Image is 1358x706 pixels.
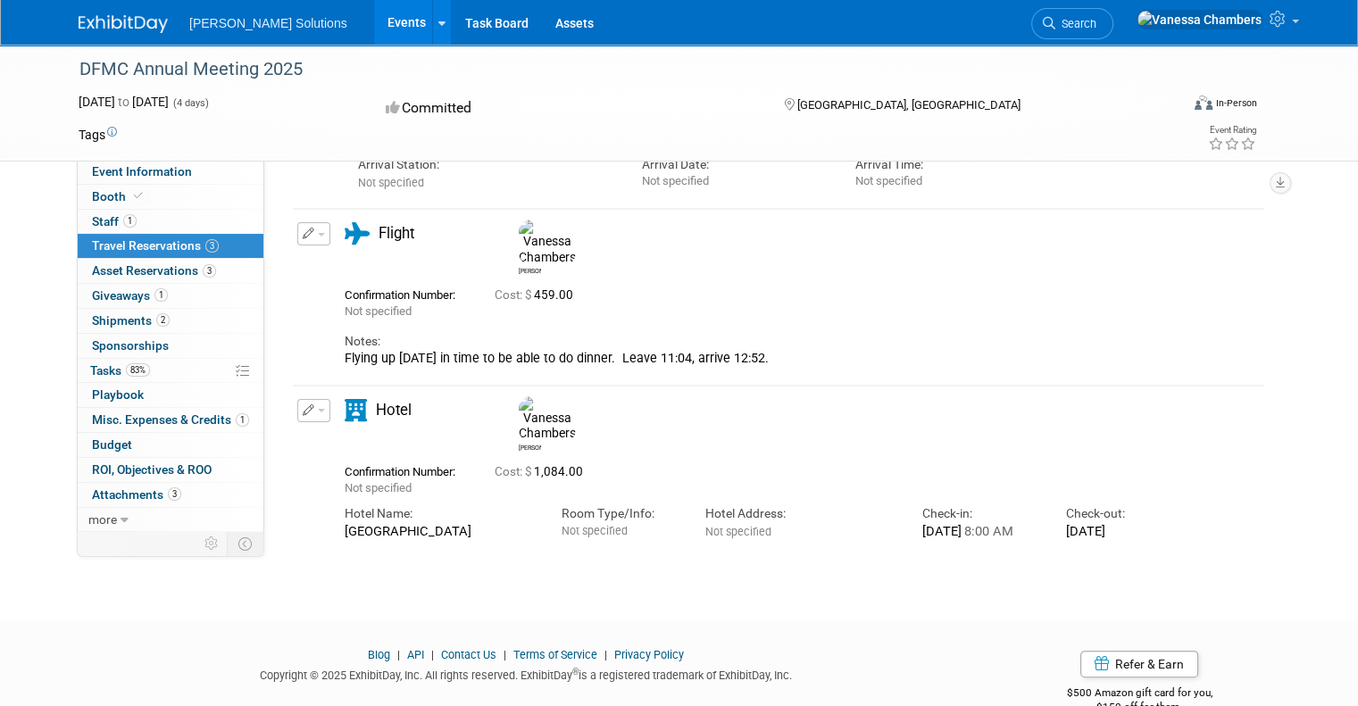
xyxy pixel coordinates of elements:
span: Search [1055,17,1096,30]
div: Check-out: [1066,505,1184,522]
div: Event Format [1083,93,1257,120]
div: [GEOGRAPHIC_DATA] [345,523,534,539]
td: Tags [79,126,117,144]
a: API [407,648,424,661]
div: DFMC Annual Meeting 2025 [73,54,1157,86]
div: Copyright © 2025 ExhibitDay, Inc. All rights reserved. ExhibitDay is a registered trademark of Ex... [79,663,972,684]
a: Misc. Expenses & Credits1 [78,408,263,432]
span: Playbook [92,387,144,402]
a: Playbook [78,383,263,407]
a: Terms of Service [513,648,597,661]
span: Sponsorships [92,338,169,353]
span: Tasks [90,363,150,378]
a: Giveaways1 [78,284,263,308]
a: Staff1 [78,210,263,234]
span: Cost: $ [495,465,534,478]
div: Committed [380,93,755,124]
img: Vanessa Chambers [519,220,576,265]
a: Privacy Policy [614,648,684,661]
span: [GEOGRAPHIC_DATA], [GEOGRAPHIC_DATA] [797,98,1021,112]
span: 1,084.00 [495,465,590,478]
sup: ® [572,667,579,677]
div: Not specified [642,174,829,188]
span: Flight [379,224,414,242]
span: 3 [203,264,216,278]
a: Blog [368,648,390,661]
img: ExhibitDay [79,15,168,33]
span: Not specified [345,304,412,318]
span: | [427,648,438,661]
span: ROI, Objectives & ROO [92,462,212,477]
span: to [115,95,132,109]
span: 1 [154,288,168,302]
span: Not specified [345,481,412,494]
div: Hotel Name: [345,505,534,522]
div: Vanessa Chambers [514,396,546,453]
span: Staff [92,214,137,228]
span: Booth [92,189,146,203]
span: [DATE] [DATE] [79,95,169,109]
span: Hotel [376,401,412,419]
a: Refer & Earn [1080,651,1198,677]
div: Not specified [855,174,1042,188]
td: Toggle Event Tabs [228,532,264,555]
i: Booth reservation complete [134,191,143,201]
div: Vanessa Chambers [514,220,546,276]
img: Vanessa Chambers [519,396,576,442]
span: Budget [92,437,132,452]
a: Tasks83% [78,359,263,383]
span: Misc. Expenses & Credits [92,412,249,427]
div: Flying up [DATE] in time to be able to do dinner. Leave 11:04, arrive 12:52. [345,351,1184,367]
a: Travel Reservations3 [78,234,263,258]
span: 2 [156,313,170,327]
div: Notes: [345,333,1184,350]
img: Format-Inperson.png [1195,96,1212,110]
a: Search [1031,8,1113,39]
div: Arrival Date: [642,156,829,173]
span: Cost: $ [495,288,534,302]
a: Attachments3 [78,483,263,507]
a: Asset Reservations3 [78,259,263,283]
span: 1 [236,413,249,427]
a: Event Information [78,160,263,184]
div: Vanessa Chambers [519,442,541,453]
span: (4 days) [171,97,209,109]
a: Booth [78,185,263,209]
span: 3 [205,239,219,253]
span: Not specified [705,525,771,538]
div: Check-in: [922,505,1040,522]
a: more [78,508,263,532]
td: Personalize Event Tab Strip [196,532,228,555]
div: Arrival Station: [358,156,615,173]
span: | [499,648,511,661]
div: Room Type/Info: [561,505,679,522]
span: Giveaways [92,288,168,303]
span: Travel Reservations [92,238,219,253]
span: [PERSON_NAME] Solutions [189,16,347,30]
span: | [600,648,612,661]
div: Hotel Address: [705,505,895,522]
div: Confirmation Number: [345,283,468,303]
span: Shipments [92,313,170,328]
span: Event Information [92,164,192,179]
div: In-Person [1215,96,1257,110]
a: Shipments2 [78,309,263,333]
a: Contact Us [441,648,496,661]
span: Asset Reservations [92,263,216,278]
span: 8:00 AM [962,523,1013,539]
div: Event Rating [1208,126,1256,135]
span: Not specified [358,176,424,189]
span: Not specified [561,524,627,537]
img: Vanessa Chambers [1137,10,1262,29]
span: 83% [126,363,150,377]
div: [DATE] [922,523,1040,539]
span: 459.00 [495,288,580,302]
a: Budget [78,433,263,457]
div: Vanessa Chambers [519,265,541,276]
span: more [88,512,117,527]
span: 1 [123,214,137,228]
a: Sponsorships [78,334,263,358]
div: Arrival Time: [855,156,1042,173]
span: 3 [168,487,181,501]
span: | [393,648,404,661]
